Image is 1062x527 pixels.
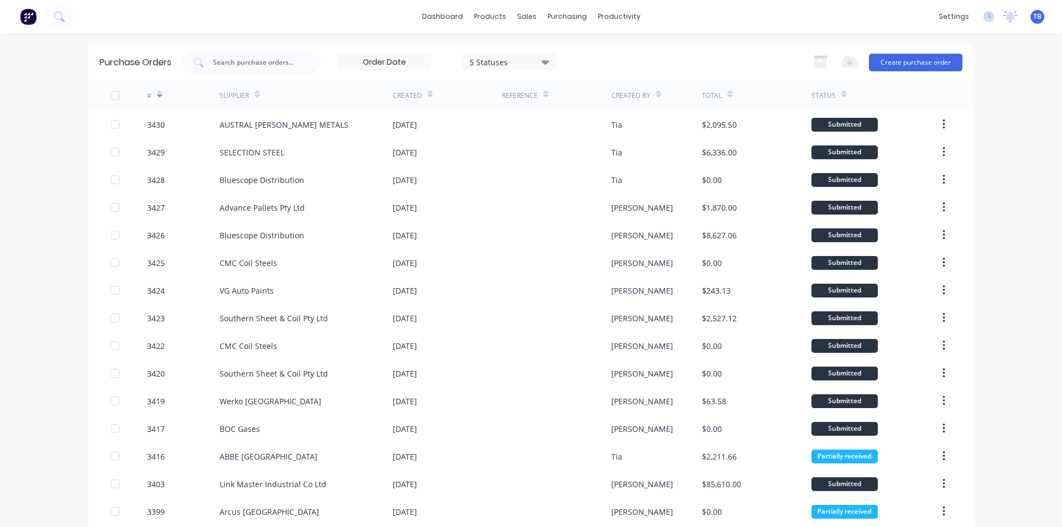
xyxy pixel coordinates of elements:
div: Tia [611,119,622,131]
div: Tia [611,174,622,186]
div: $0.00 [702,174,722,186]
div: $0.00 [702,368,722,379]
div: Supplier [220,91,249,101]
div: 3422 [147,340,165,352]
input: Order Date [338,54,431,71]
div: [PERSON_NAME] [611,395,673,407]
div: [DATE] [393,506,417,518]
div: Submitted [811,311,878,325]
div: Bluescope Distribution [220,174,304,186]
div: 3399 [147,506,165,518]
div: [PERSON_NAME] [611,312,673,324]
div: $85,610.00 [702,478,741,490]
div: Submitted [811,173,878,187]
div: 3423 [147,312,165,324]
div: Submitted [811,201,878,215]
div: [PERSON_NAME] [611,285,673,296]
img: Factory [20,8,37,25]
div: [PERSON_NAME] [611,202,673,213]
div: [PERSON_NAME] [611,229,673,241]
div: BOC Gases [220,423,260,435]
div: Submitted [811,145,878,159]
div: settings [933,8,975,25]
div: 3427 [147,202,165,213]
div: [PERSON_NAME] [611,368,673,379]
div: $0.00 [702,423,722,435]
div: SELECTION STEEL [220,147,284,158]
div: Submitted [811,394,878,408]
button: Create purchase order [869,54,962,71]
div: 3426 [147,229,165,241]
div: Southern Sheet & Coil Pty Ltd [220,312,328,324]
div: Southern Sheet & Coil Pty Ltd [220,368,328,379]
div: Tia [611,451,622,462]
div: [DATE] [393,257,417,269]
div: [DATE] [393,229,417,241]
div: $2,211.66 [702,451,737,462]
div: products [468,8,512,25]
div: $8,627.06 [702,229,737,241]
div: Bluescope Distribution [220,229,304,241]
div: $1,870.00 [702,202,737,213]
span: TB [1033,12,1042,22]
div: 3428 [147,174,165,186]
div: 3430 [147,119,165,131]
div: Tia [611,147,622,158]
div: 5 Statuses [470,56,549,67]
div: Submitted [811,477,878,491]
div: 3424 [147,285,165,296]
div: 3429 [147,147,165,158]
div: # [147,91,152,101]
div: CMC Coil Steels [220,340,277,352]
div: [DATE] [393,285,417,296]
div: [DATE] [393,423,417,435]
div: Advance Pallets Pty Ltd [220,202,305,213]
div: ABBE [GEOGRAPHIC_DATA] [220,451,317,462]
div: 3425 [147,257,165,269]
div: [DATE] [393,368,417,379]
div: $0.00 [702,506,722,518]
div: Submitted [811,422,878,436]
div: Submitted [811,339,878,353]
div: productivity [592,8,646,25]
div: 3403 [147,478,165,490]
div: Arcus [GEOGRAPHIC_DATA] [220,506,319,518]
div: $0.00 [702,340,722,352]
div: sales [512,8,542,25]
div: [DATE] [393,312,417,324]
div: Link Master Industrial Co Ltd [220,478,326,490]
div: Werko [GEOGRAPHIC_DATA] [220,395,321,407]
div: 3419 [147,395,165,407]
div: [PERSON_NAME] [611,340,673,352]
div: [DATE] [393,451,417,462]
div: Submitted [811,228,878,242]
div: [DATE] [393,202,417,213]
div: [DATE] [393,119,417,131]
div: Status [811,91,836,101]
div: AUSTRAL [PERSON_NAME] METALS [220,119,348,131]
div: $2,095.50 [702,119,737,131]
div: CMC Coil Steels [220,257,277,269]
div: Created By [611,91,650,101]
div: [PERSON_NAME] [611,257,673,269]
div: Purchase Orders [100,56,171,69]
div: Submitted [811,284,878,298]
div: $243.13 [702,285,731,296]
div: Reference [502,91,538,101]
div: Submitted [811,256,878,270]
div: Partially received [811,505,878,519]
div: Submitted [811,367,878,380]
div: [DATE] [393,395,417,407]
div: [DATE] [393,478,417,490]
div: $6,336.00 [702,147,737,158]
div: 3416 [147,451,165,462]
div: Partially received [811,450,878,463]
div: $63.58 [702,395,726,407]
div: [DATE] [393,147,417,158]
div: 3420 [147,368,165,379]
a: dashboard [417,8,468,25]
div: 3417 [147,423,165,435]
div: $2,527.12 [702,312,737,324]
div: [PERSON_NAME] [611,423,673,435]
div: VG Auto Paints [220,285,274,296]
